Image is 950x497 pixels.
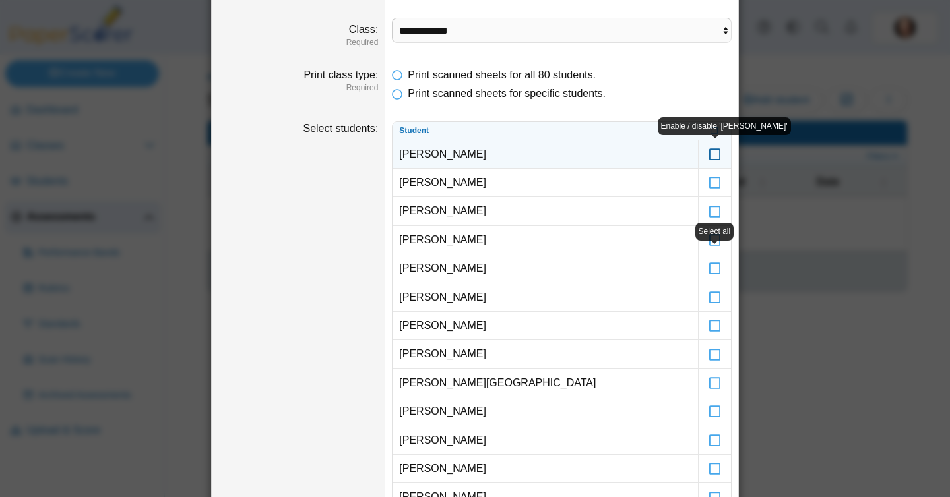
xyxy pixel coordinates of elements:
[393,140,698,169] td: [PERSON_NAME]
[408,69,596,80] span: Print scanned sheets for all 80 students.
[393,283,698,312] td: [PERSON_NAME]
[393,169,698,197] td: [PERSON_NAME]
[393,340,698,368] td: [PERSON_NAME]
[393,426,698,455] td: [PERSON_NAME]
[695,223,734,241] div: Select all
[218,37,378,48] dfn: Required
[393,397,698,426] td: [PERSON_NAME]
[658,117,791,135] div: Enable / disable '[PERSON_NAME]'
[393,122,698,140] th: Student
[349,24,378,35] label: Class
[393,455,698,483] td: [PERSON_NAME]
[303,123,378,134] label: Select students
[393,369,698,397] td: [PERSON_NAME][GEOGRAPHIC_DATA]
[218,82,378,94] dfn: Required
[393,226,698,254] td: [PERSON_NAME]
[408,88,606,99] span: Print scanned sheets for specific students.
[393,197,698,225] td: [PERSON_NAME]
[303,69,378,80] label: Print class type
[393,312,698,340] td: [PERSON_NAME]
[393,254,698,283] td: [PERSON_NAME]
